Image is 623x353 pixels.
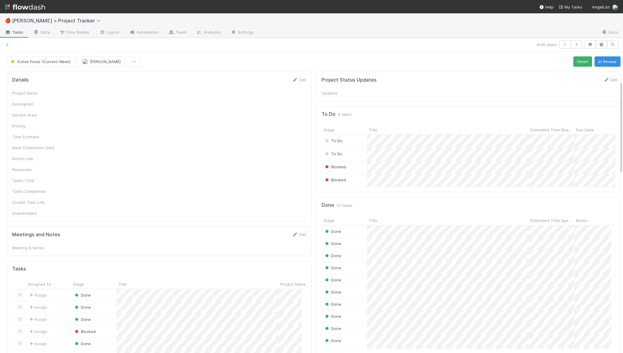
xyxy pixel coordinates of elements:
div: Done [74,316,91,322]
a: Docs [597,28,623,38]
span: Stage [323,127,335,133]
span: Assign [28,328,47,335]
div: Service Area [12,112,58,118]
div: Done [324,338,341,344]
img: avatar_8e0a024e-b700-4f9f-aecf-6f1e79dccd3c.png [612,4,618,10]
div: Notion Link [12,156,58,162]
div: Tasks Completed [12,188,58,194]
span: Due Date [576,127,594,133]
span: Blocked [324,164,346,169]
span: Assign [28,292,47,298]
span: Active Focus (Current Week) [10,59,71,64]
span: Estimated Time Spent (Hours) [531,217,573,224]
span: Done [324,253,341,258]
div: Resources [12,166,58,173]
div: Priority [12,123,58,129]
span: Flow Builder [59,29,90,35]
img: avatar_8e0a024e-b700-4f9f-aecf-6f1e79dccd3c.png [82,59,88,65]
div: Stakeholders [12,210,58,216]
span: Assigned To [28,281,51,287]
span: Title [118,281,127,287]
div: Help [539,4,554,10]
span: Done [74,293,91,298]
a: Edit [292,232,306,237]
span: Stage [73,281,84,287]
span: Estimated Time Required (hours) [531,127,573,133]
a: Edit [603,77,618,82]
span: Blocked [74,329,96,334]
a: Layout [95,28,125,38]
span: AngelList [592,5,610,9]
span: Blocked [324,177,346,182]
div: Done [74,292,91,298]
div: To Do [324,138,342,144]
span: Done [324,241,341,246]
span: Done [324,277,341,282]
h5: Meetings and Notes [12,232,60,238]
div: To Do [324,151,342,157]
div: Done [324,228,341,234]
div: Blocked [74,328,96,335]
button: Active Focus (Current Week) [7,56,75,67]
div: Done [324,313,341,319]
div: Done [324,265,341,271]
a: My Tasks [558,4,582,10]
div: Done [74,341,91,347]
h5: Details [12,77,29,83]
span: 21 tasks [337,202,352,208]
span: Done [324,314,341,319]
a: Analytics [191,28,226,38]
h5: Done [321,202,334,208]
span: [PERSON_NAME] > Project Tracker [12,18,104,24]
div: Create Task Link [12,199,58,205]
span: Done [74,341,91,346]
h5: To Do [321,111,335,117]
a: Data [28,28,55,38]
span: Assign [28,316,47,322]
span: My Tasks [558,5,582,9]
h5: Tasks [12,266,26,272]
span: Done [324,338,341,343]
span: To Do [324,151,342,156]
span: 🍎 [5,18,11,23]
span: Title [369,217,377,224]
span: To Do [324,138,342,143]
span: 4 tasks [338,111,352,117]
span: Done [74,317,91,322]
h5: Project Status Updates [321,77,377,83]
a: Edit [292,77,306,82]
div: Done [324,289,341,295]
span: Done [324,265,341,270]
span: Assign [28,341,47,347]
a: Flow Builder [55,28,95,38]
div: Updates [321,90,367,96]
span: Stage [323,217,335,224]
div: Blocked [324,177,346,183]
a: Settings [226,28,259,38]
div: Done [324,301,341,307]
span: Title [369,127,377,133]
button: Finish [573,56,592,67]
span: Done [74,305,91,310]
span: 4 of 6 tasks [537,42,557,48]
span: Tasks [5,29,24,35]
div: Done [324,325,341,331]
button: [PERSON_NAME] [77,56,125,67]
div: Done [324,277,341,283]
button: In Review [595,56,621,67]
a: Automation [125,28,164,38]
span: [PERSON_NAME] [90,59,121,64]
span: Done [324,326,341,331]
div: Blocked [324,164,346,170]
span: Assign [28,304,47,310]
span: Notes [576,217,587,224]
div: Description [12,101,58,107]
div: Meeting & Notes [12,245,58,251]
img: logo-inverted-e16ddd16eac7371096b0.svg [5,2,45,12]
div: Project Name [12,90,58,96]
div: Ideal Completion Date [12,145,58,151]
